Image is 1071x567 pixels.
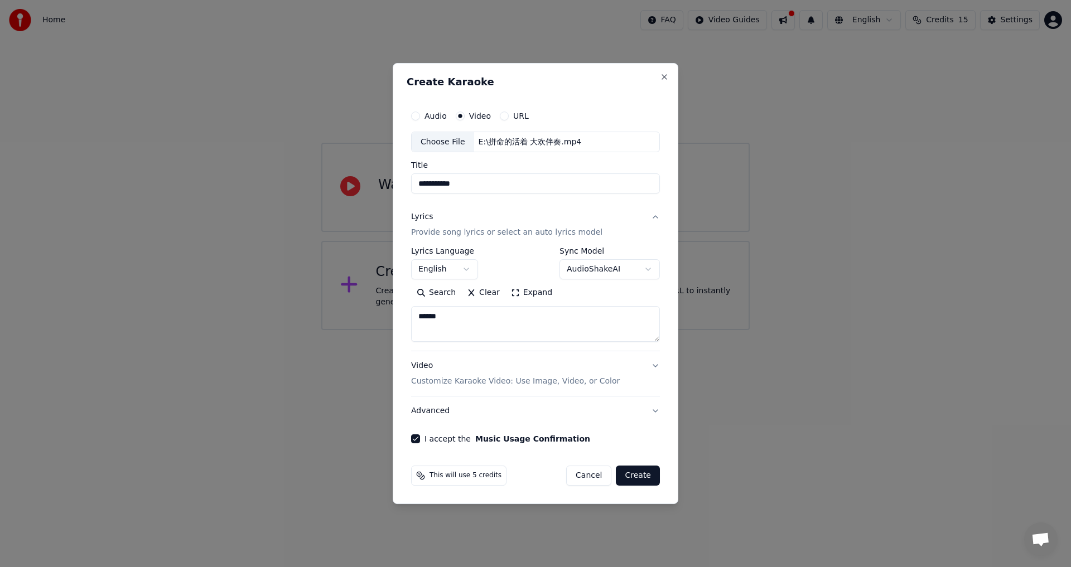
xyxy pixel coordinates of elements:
[411,376,620,387] p: Customize Karaoke Video: Use Image, Video, or Color
[505,284,558,302] button: Expand
[407,77,664,87] h2: Create Karaoke
[412,132,474,152] div: Choose File
[475,435,590,443] button: I accept the
[411,361,620,387] div: Video
[616,466,660,486] button: Create
[474,137,586,148] div: E:\拼命的活着 大欢伴奏.mp4
[559,248,660,255] label: Sync Model
[411,248,478,255] label: Lyrics Language
[461,284,505,302] button: Clear
[513,112,529,120] label: URL
[411,203,660,248] button: LyricsProvide song lyrics or select an auto lyrics model
[411,284,461,302] button: Search
[411,396,660,425] button: Advanced
[424,435,590,443] label: I accept the
[566,466,611,486] button: Cancel
[469,112,491,120] label: Video
[411,212,433,223] div: Lyrics
[411,248,660,351] div: LyricsProvide song lyrics or select an auto lyrics model
[411,352,660,396] button: VideoCustomize Karaoke Video: Use Image, Video, or Color
[424,112,447,120] label: Audio
[430,471,501,480] span: This will use 5 credits
[411,162,660,169] label: Title
[411,227,602,239] p: Provide song lyrics or select an auto lyrics model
